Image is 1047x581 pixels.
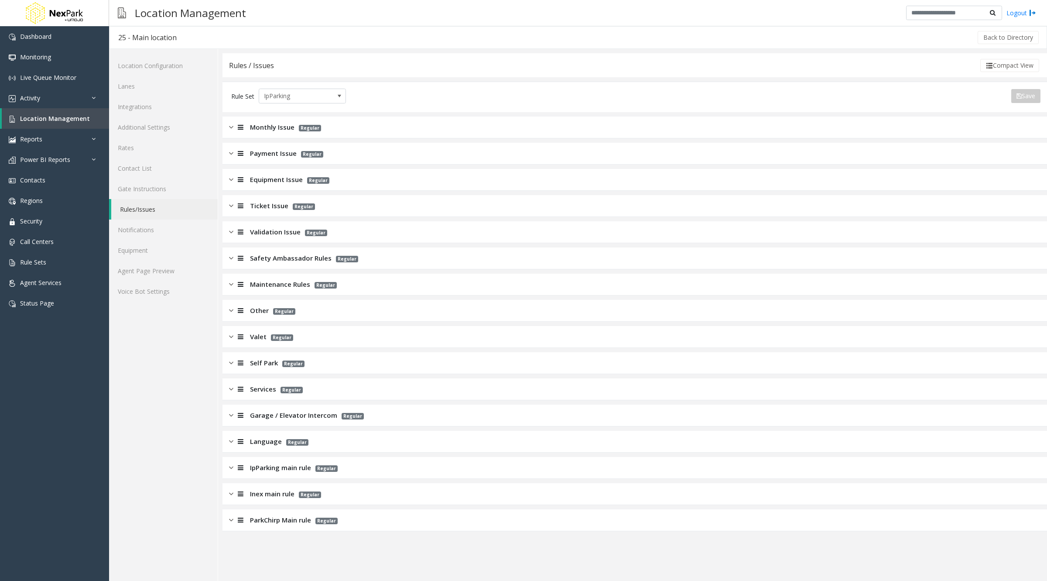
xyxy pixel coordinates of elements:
[342,413,364,419] span: Regular
[271,334,293,341] span: Regular
[229,489,233,499] img: closed
[9,116,16,123] img: 'icon'
[281,387,303,393] span: Regular
[250,306,269,316] span: Other
[109,96,218,117] a: Integrations
[20,114,90,123] span: Location Management
[20,278,62,287] span: Agent Services
[250,227,301,237] span: Validation Issue
[2,108,109,129] a: Location Management
[9,54,16,61] img: 'icon'
[20,32,51,41] span: Dashboard
[229,122,233,132] img: closed
[1006,8,1036,17] a: Logout
[20,155,70,164] span: Power BI Reports
[109,76,218,96] a: Lanes
[9,177,16,184] img: 'icon'
[118,32,177,43] div: 25 - Main location
[9,239,16,246] img: 'icon'
[305,230,327,236] span: Regular
[293,203,315,210] span: Regular
[130,2,250,24] h3: Location Management
[307,177,329,184] span: Regular
[282,361,305,367] span: Regular
[250,253,332,263] span: Safety Ambassador Rules
[229,384,233,394] img: closed
[20,196,43,205] span: Regions
[9,95,16,102] img: 'icon'
[259,89,328,103] span: IpParking
[229,175,233,185] img: closed
[109,158,218,179] a: Contact List
[9,218,16,225] img: 'icon'
[250,515,311,525] span: ParkChirp Main rule
[978,31,1039,44] button: Back to Directory
[250,437,282,447] span: Language
[9,280,16,287] img: 'icon'
[9,136,16,143] img: 'icon'
[9,259,16,266] img: 'icon'
[229,306,233,316] img: closed
[229,410,233,420] img: closed
[250,148,297,158] span: Payment Issue
[229,253,233,263] img: closed
[1029,8,1036,17] img: logout
[229,201,233,211] img: closed
[109,281,218,302] a: Voice Bot Settings
[9,198,16,205] img: 'icon'
[229,148,233,158] img: closed
[118,2,126,24] img: pageIcon
[229,358,233,368] img: closed
[229,437,233,447] img: closed
[315,465,338,472] span: Regular
[9,75,16,82] img: 'icon'
[9,157,16,164] img: 'icon'
[250,384,276,394] span: Services
[20,94,40,102] span: Activity
[250,332,267,342] span: Valet
[250,358,278,368] span: Self Park
[229,227,233,237] img: closed
[109,138,218,158] a: Rates
[20,53,51,61] span: Monitoring
[250,489,294,499] span: Inex main rule
[299,125,321,131] span: Regular
[111,199,218,220] a: Rules/Issues
[9,34,16,41] img: 'icon'
[273,308,295,315] span: Regular
[336,256,358,262] span: Regular
[1011,89,1040,103] button: Save
[229,60,274,71] div: Rules / Issues
[109,55,218,76] a: Location Configuration
[9,300,16,307] img: 'icon'
[250,463,311,473] span: IpParking main rule
[109,220,218,240] a: Notifications
[109,117,218,138] a: Additional Settings
[109,179,218,199] a: Gate Instructions
[250,175,303,185] span: Equipment Issue
[20,217,42,225] span: Security
[299,492,321,498] span: Regular
[20,135,42,143] span: Reports
[231,89,254,103] div: Rule Set
[315,518,338,524] span: Regular
[980,59,1039,72] button: Compact View
[20,73,76,82] span: Live Queue Monitor
[229,279,233,289] img: closed
[20,237,54,246] span: Call Centers
[229,463,233,473] img: closed
[250,122,294,132] span: Monthly Issue
[286,439,308,446] span: Regular
[20,258,46,266] span: Rule Sets
[301,151,323,158] span: Regular
[250,279,310,289] span: Maintenance Rules
[109,261,218,281] a: Agent Page Preview
[20,176,45,184] span: Contacts
[250,201,288,211] span: Ticket Issue
[315,282,337,289] span: Regular
[229,332,233,342] img: closed
[229,515,233,525] img: closed
[109,240,218,261] a: Equipment
[250,410,337,420] span: Garage / Elevator Intercom
[20,299,54,307] span: Status Page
